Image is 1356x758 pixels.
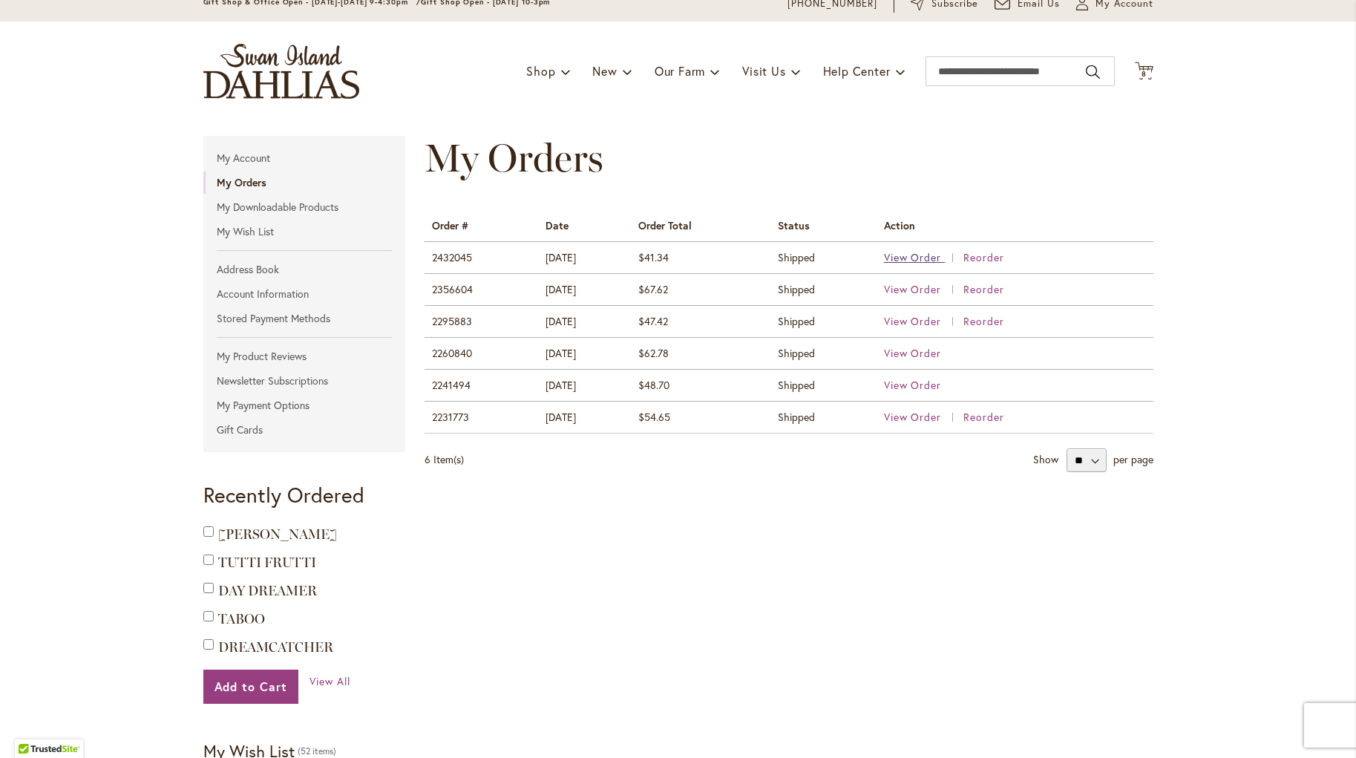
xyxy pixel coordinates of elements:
span: $67.62 [638,282,668,296]
span: Add to Cart [214,679,288,694]
td: Shipped [770,338,877,370]
td: Shipped [770,402,877,434]
span: $54.65 [638,410,670,424]
td: [DATE] [538,274,631,306]
span: View Order [884,314,942,328]
a: View Order [884,314,961,328]
td: 2295883 [425,306,538,338]
strong: Recently Ordered [203,481,364,509]
span: My Orders [425,134,603,181]
a: My Payment Options [203,394,406,416]
span: $62.78 [638,346,669,360]
span: View Order [884,410,942,424]
a: [PERSON_NAME] [218,526,337,543]
span: Visit Us [742,63,785,79]
span: View All [309,674,350,688]
span: 52 items [298,745,336,757]
a: Gift Cards [203,419,406,441]
span: View Order [884,250,942,264]
th: Date [538,210,631,241]
span: Help Center [823,63,891,79]
a: TABOO [218,611,265,627]
th: Order Total [631,210,770,241]
span: Shop [526,63,555,79]
a: View All [309,674,350,689]
td: [DATE] [538,338,631,370]
button: 8 [1135,62,1153,82]
a: View Order [884,378,942,392]
span: $47.42 [638,314,668,328]
a: Stored Payment Methods [203,307,406,330]
a: View Order [884,410,961,424]
a: Newsletter Subscriptions [203,370,406,392]
a: Reorder [963,314,1004,328]
span: New [592,63,617,79]
td: [DATE] [538,370,631,402]
td: [DATE] [538,242,631,274]
a: My Account [203,147,406,169]
a: View Order [884,250,961,264]
span: 6 Item(s) [425,452,464,466]
strong: My Orders [203,171,406,194]
iframe: Launch Accessibility Center [11,705,53,747]
a: My Wish List [203,220,406,243]
td: 2231773 [425,402,538,434]
td: [DATE] [538,402,631,434]
td: 2241494 [425,370,538,402]
a: View Order [884,282,961,296]
button: Add to Cart [203,670,299,704]
td: [DATE] [538,306,631,338]
span: $41.34 [638,250,669,264]
a: Reorder [963,282,1004,296]
a: Reorder [963,250,1004,264]
a: My Downloadable Products [203,196,406,218]
strong: Show [1033,452,1058,466]
a: View Order [884,346,942,360]
td: 2356604 [425,274,538,306]
td: 2432045 [425,242,538,274]
td: Shipped [770,274,877,306]
span: View Order [884,282,942,296]
a: Account Information [203,283,406,305]
a: Reorder [963,410,1004,424]
th: Action [877,210,1153,241]
span: 8 [1142,69,1147,79]
a: TUTTI FRUTTI [218,555,316,571]
td: 2260840 [425,338,538,370]
td: Shipped [770,242,877,274]
a: DREAMCATCHER [218,639,333,656]
span: $48.70 [638,378,669,392]
span: per page [1113,452,1153,466]
td: Shipped [770,306,877,338]
a: Address Book [203,258,406,281]
th: Order # [425,210,538,241]
a: store logo [203,44,359,99]
a: My Product Reviews [203,345,406,367]
td: Shipped [770,370,877,402]
span: Our Farm [655,63,705,79]
th: Status [770,210,877,241]
a: DAY DREAMER [218,583,317,599]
